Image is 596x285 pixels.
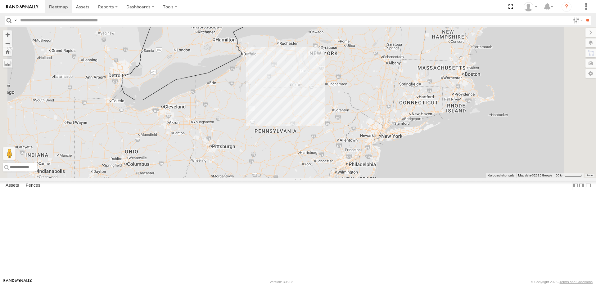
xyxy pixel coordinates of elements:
[562,2,571,12] i: ?
[3,39,12,47] button: Zoom out
[556,174,564,177] span: 50 km
[488,173,514,178] button: Keyboard shortcuts
[3,147,16,160] button: Drag Pegman onto the map to open Street View
[3,47,12,56] button: Zoom Home
[23,181,43,190] label: Fences
[571,16,584,25] label: Search Filter Options
[2,181,22,190] label: Assets
[521,2,540,11] div: David Steen
[554,173,584,178] button: Map Scale: 50 km per 52 pixels
[518,174,552,177] span: Map data ©2025 Google
[3,30,12,39] button: Zoom in
[585,69,596,78] label: Map Settings
[531,280,593,284] div: © Copyright 2025 -
[579,181,585,190] label: Dock Summary Table to the Right
[3,59,12,68] label: Measure
[3,279,32,285] a: Visit our Website
[13,16,18,25] label: Search Query
[587,174,593,177] a: Terms
[560,280,593,284] a: Terms and Conditions
[270,280,293,284] div: Version: 305.03
[585,181,591,190] label: Hide Summary Table
[572,181,579,190] label: Dock Summary Table to the Left
[6,5,38,9] img: rand-logo.svg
